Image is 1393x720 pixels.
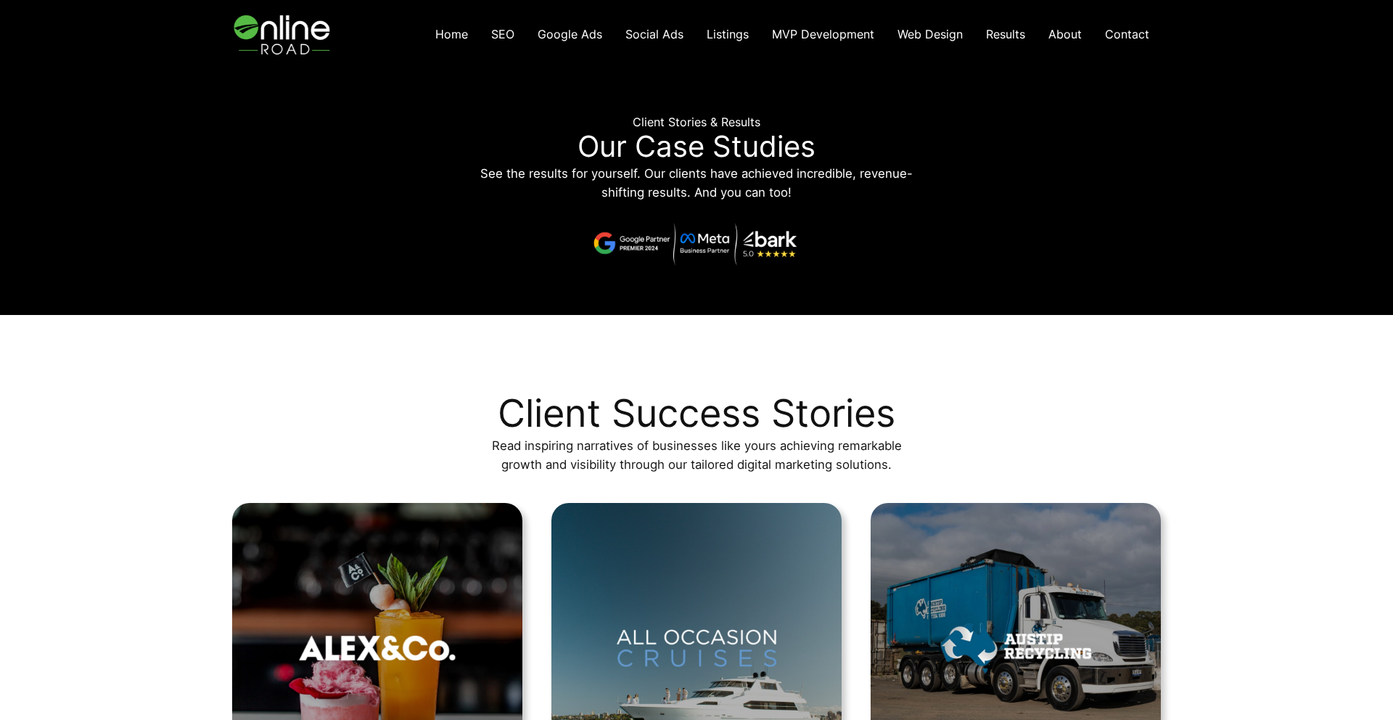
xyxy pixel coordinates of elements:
span: Google Ads [538,27,602,41]
a: Contact [1093,20,1161,49]
a: Web Design [886,20,974,49]
span: Listings [707,27,749,41]
span: SEO [491,27,514,41]
span: About [1048,27,1082,41]
a: Listings [695,20,760,49]
a: MVP Development [760,20,886,49]
span: Home [435,27,468,41]
a: Home [424,20,480,49]
a: Results [974,20,1037,49]
h6: Client Stories & Results [472,115,921,129]
span: Contact [1105,27,1149,41]
p: See the results for yourself. Our clients have achieved incredible, revenue-shifting results. And... [472,164,921,202]
span: Social Ads [625,27,683,41]
span: MVP Development [772,27,874,41]
a: About [1037,20,1093,49]
h2: Client Success Stories [498,390,895,436]
span: Web Design [897,27,963,41]
nav: Navigation [424,20,1161,49]
span: Results [986,27,1025,41]
a: SEO [480,20,526,49]
p: Our Case Studies [472,129,921,164]
a: Google Ads [526,20,614,49]
a: Social Ads [614,20,695,49]
p: Read inspiring narratives of businesses like yours achieving remarkable growth and visibility thr... [472,436,921,474]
